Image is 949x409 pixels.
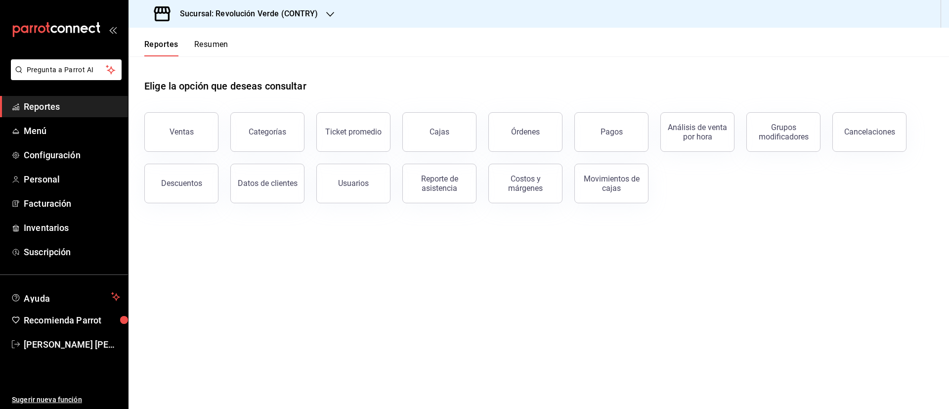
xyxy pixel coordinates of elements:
[488,112,562,152] button: Órdenes
[24,338,120,351] span: [PERSON_NAME] [PERSON_NAME]
[172,8,318,20] h3: Sucursal: Revolución Verde (CONTRY)
[660,112,734,152] button: Análisis de venta por hora
[24,197,120,210] span: Facturación
[230,112,304,152] button: Categorías
[338,179,369,188] div: Usuarios
[27,65,106,75] span: Pregunta a Parrot AI
[109,26,117,34] button: open_drawer_menu
[144,40,178,56] button: Reportes
[24,221,120,234] span: Inventarios
[316,112,390,152] button: Ticket promedio
[144,79,306,93] h1: Elige la opción que deseas consultar
[170,127,194,136] div: Ventas
[574,164,648,203] button: Movimientos de cajas
[409,174,470,193] div: Reporte de asistencia
[249,127,286,136] div: Categorías
[194,40,228,56] button: Resumen
[24,314,120,327] span: Recomienda Parrot
[844,127,895,136] div: Cancelaciones
[601,127,623,136] div: Pagos
[430,127,449,136] div: Cajas
[746,112,820,152] button: Grupos modificadores
[832,112,906,152] button: Cancelaciones
[511,127,540,136] div: Órdenes
[12,395,120,405] span: Sugerir nueva función
[402,112,476,152] button: Cajas
[230,164,304,203] button: Datos de clientes
[144,164,218,203] button: Descuentos
[574,112,648,152] button: Pagos
[667,123,728,141] div: Análisis de venta por hora
[24,124,120,137] span: Menú
[7,72,122,82] a: Pregunta a Parrot AI
[24,148,120,162] span: Configuración
[488,164,562,203] button: Costos y márgenes
[11,59,122,80] button: Pregunta a Parrot AI
[24,173,120,186] span: Personal
[144,40,228,56] div: navigation tabs
[24,245,120,259] span: Suscripción
[238,179,298,188] div: Datos de clientes
[161,179,202,188] div: Descuentos
[581,174,642,193] div: Movimientos de cajas
[495,174,556,193] div: Costos y márgenes
[24,100,120,113] span: Reportes
[325,127,382,136] div: Ticket promedio
[24,291,107,303] span: Ayuda
[316,164,390,203] button: Usuarios
[144,112,218,152] button: Ventas
[753,123,814,141] div: Grupos modificadores
[402,164,476,203] button: Reporte de asistencia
